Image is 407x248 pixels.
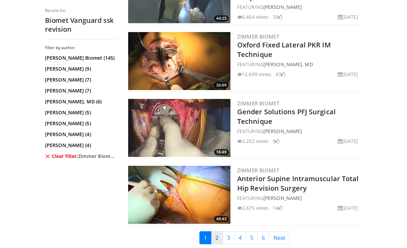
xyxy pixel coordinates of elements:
a: Next [269,231,290,244]
a: Zimmer Biomet [237,167,279,174]
h3: Filter by author: [45,45,117,50]
li: 2,252 views [237,137,269,145]
li: 9 [273,137,280,145]
a: 16:49 [128,99,230,157]
a: Zimmer Biomet [237,100,279,107]
li: 12,609 views [237,71,271,78]
span: 16:49 [214,149,229,155]
img: 1139bc86-10bf-4018-b609-ddc03866ed6b.300x170_q85_crop-smart_upscale.jpg [128,32,230,90]
img: SvRgrYnSrIR5tozH4xMDoxOjBzMTt2bJ.300x170_q85_crop-smart_upscale.jpg [128,99,230,157]
a: [PERSON_NAME] [263,195,302,201]
span: 44:25 [214,15,229,21]
li: 6,404 views [237,13,269,20]
a: [PERSON_NAME] [263,128,302,134]
a: [PERSON_NAME] (7) [45,76,115,83]
a: 3 [223,231,235,244]
a: [PERSON_NAME] [263,4,302,10]
a: 4 [234,231,246,244]
li: 43 [275,71,285,78]
a: [PERSON_NAME] (7) [45,87,115,94]
span: Zimmer Biomet [78,153,115,160]
a: 1 [199,231,211,244]
a: [PERSON_NAME] (4) [45,131,115,138]
li: 14 [273,204,282,211]
a: 5 [246,231,258,244]
li: [DATE] [338,204,358,211]
a: Gender Solutions PFJ Surgical Technique [237,107,336,126]
a: [PERSON_NAME] (4) [45,142,115,149]
a: Oxford Fixed Lateral PKR IM Technique [237,40,331,59]
a: Clear filter:Zimmer Biomet [45,153,115,160]
a: [PERSON_NAME], MD (6) [45,98,115,105]
a: [PERSON_NAME] Biomet (145) [45,55,115,61]
a: [PERSON_NAME] (9) [45,65,115,72]
p: Results for: [45,8,117,13]
a: 30:09 [128,32,230,90]
li: [DATE] [338,13,358,20]
li: 39 [273,13,282,20]
a: [PERSON_NAME], MD [263,61,313,68]
img: 791c18ba-157d-43c6-8d08-7cfdeca07a32.300x170_q85_crop-smart_upscale.jpg [128,166,230,224]
a: 2 [211,231,223,244]
span: 49:43 [214,216,229,222]
li: [DATE] [338,137,358,145]
li: 2,675 views [237,204,269,211]
h2: Biomet Vanguard ssk revision [45,16,117,34]
a: Zimmer Biomet [237,33,279,40]
div: FEATURING [237,61,361,68]
div: FEATURING [237,194,361,202]
div: FEATURING [237,3,361,11]
nav: Search results pages [127,231,362,244]
a: 49:43 [128,166,230,224]
a: [PERSON_NAME] (5) [45,120,115,127]
a: [PERSON_NAME] (5) [45,109,115,116]
a: 6 [257,231,269,244]
span: 30:09 [214,82,229,88]
a: Anterior Supine Intramuscular Total Hip Revision Surgery [237,174,359,193]
li: [DATE] [338,71,358,78]
div: FEATURING [237,128,361,135]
